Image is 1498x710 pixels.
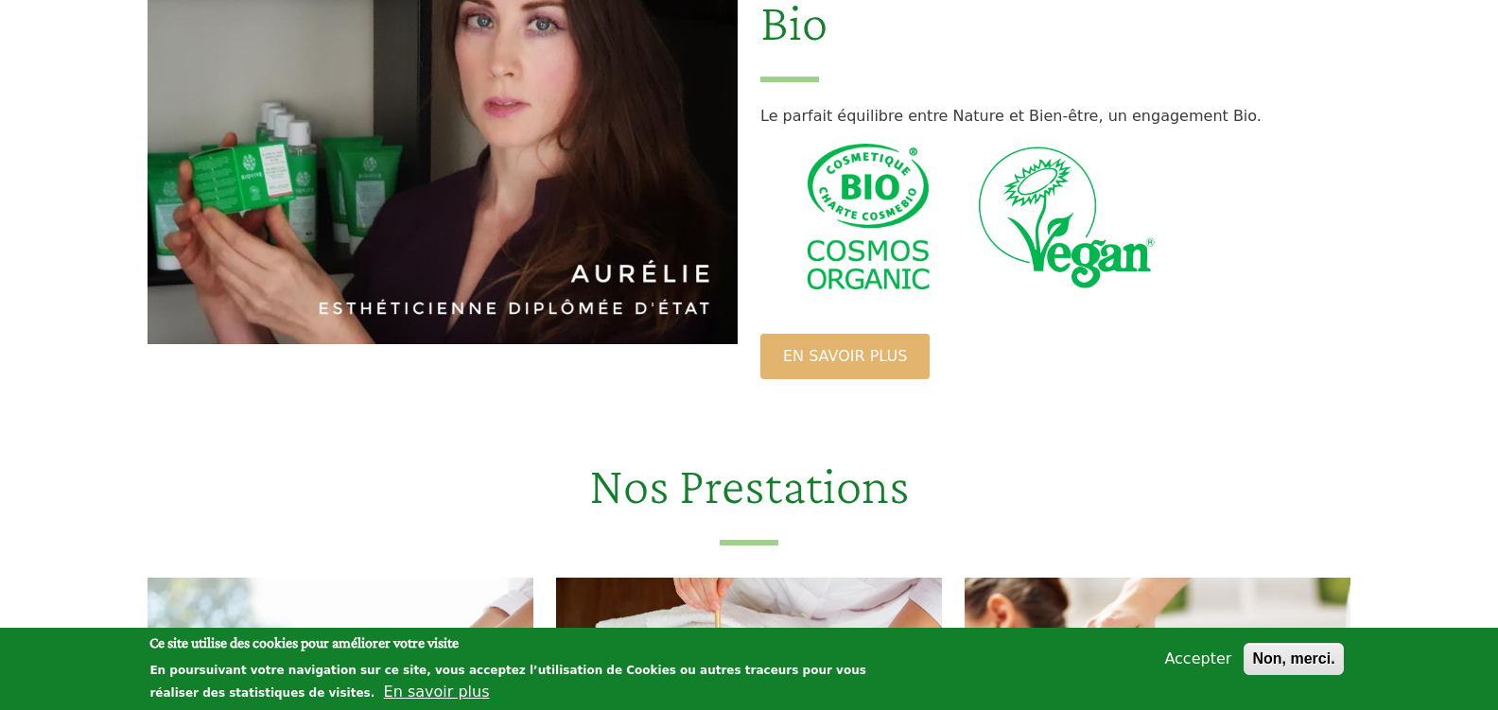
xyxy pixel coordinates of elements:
h2: Ce site utilise des cookies pour améliorer votre visite [149,632,868,653]
button: Non, merci. [1244,643,1343,675]
h2: Nos Prestations [148,454,1350,545]
button: Accepter [1157,648,1239,670]
button: En savoir plus [384,681,490,703]
img: Bio [760,144,976,289]
img: Vegan [976,143,1158,290]
a: En savoir plus [760,334,930,379]
p: Le parfait équilibre entre Nature et Bien-être, un engagement Bio. [760,105,1350,128]
p: En poursuivant votre navigation sur ce site, vous acceptez l’utilisation de Cookies ou autres tra... [149,664,865,700]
